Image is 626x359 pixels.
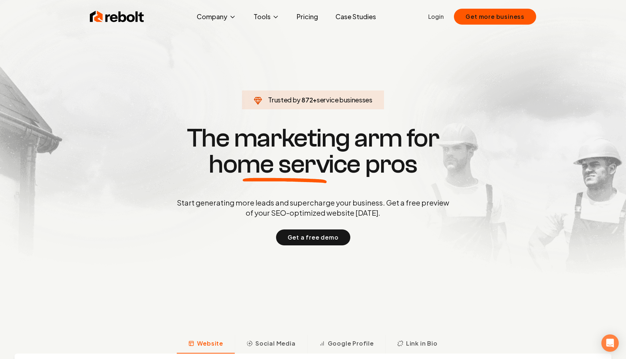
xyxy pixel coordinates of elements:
span: Link in Bio [406,339,438,348]
button: Company [191,9,242,24]
span: Social Media [255,339,296,348]
button: Tools [248,9,285,24]
button: Get a free demo [276,229,350,245]
span: 872 [301,95,313,105]
a: Pricing [291,9,324,24]
h1: The marketing arm for pros [139,125,487,177]
span: Trusted by [268,96,300,104]
span: home service [209,151,360,177]
div: Open Intercom Messenger [601,334,619,352]
button: Website [177,335,235,354]
a: Login [428,12,444,21]
span: Google Profile [328,339,374,348]
span: Website [197,339,223,348]
button: Google Profile [307,335,385,354]
button: Social Media [235,335,307,354]
button: Link in Bio [385,335,449,354]
span: + [313,96,317,104]
img: Rebolt Logo [90,9,144,24]
span: service businesses [317,96,372,104]
p: Start generating more leads and supercharge your business. Get a free preview of your SEO-optimiz... [175,198,451,218]
a: Case Studies [330,9,382,24]
button: Get more business [454,9,536,25]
